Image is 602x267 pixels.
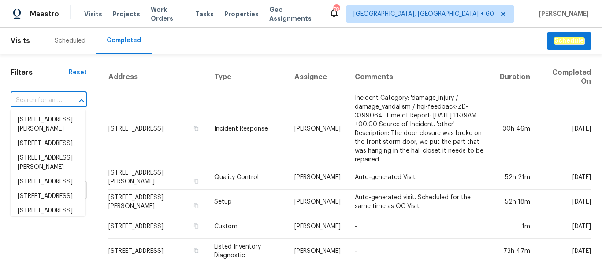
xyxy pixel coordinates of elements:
td: [PERSON_NAME] [287,214,348,239]
div: Completed [107,36,141,45]
td: [PERSON_NAME] [287,93,348,165]
span: Geo Assignments [269,5,318,23]
li: [STREET_ADDRESS] [11,175,85,189]
span: Work Orders [151,5,185,23]
td: - [348,214,493,239]
td: 30h 46m [493,93,537,165]
td: [STREET_ADDRESS] [108,239,207,263]
h1: Filters [11,68,69,77]
td: [STREET_ADDRESS][PERSON_NAME] [108,165,207,190]
div: Scheduled [55,37,85,45]
td: [STREET_ADDRESS] [108,214,207,239]
div: Reset [69,68,87,77]
span: Maestro [30,10,59,18]
li: [STREET_ADDRESS][PERSON_NAME] [11,151,85,175]
span: [PERSON_NAME] [535,10,589,18]
li: [STREET_ADDRESS] [11,204,85,218]
span: Visits [11,31,30,51]
button: Copy Address [192,177,200,185]
span: Visits [84,10,102,18]
button: Copy Address [192,247,200,255]
td: Custom [207,214,287,239]
button: Schedule [547,32,591,50]
td: Auto-generated visit. Scheduled for the same time as QC Visit. [348,190,493,214]
span: Properties [224,10,259,18]
td: 1m [493,214,537,239]
td: [DATE] [537,239,591,263]
td: Setup [207,190,287,214]
li: [STREET_ADDRESS] [11,136,85,151]
td: [DATE] [537,190,591,214]
td: 52h 21m [493,165,537,190]
button: Copy Address [192,202,200,210]
button: Copy Address [192,124,200,132]
th: Comments [348,61,493,93]
td: Listed Inventory Diagnostic [207,239,287,263]
span: [GEOGRAPHIC_DATA], [GEOGRAPHIC_DATA] + 60 [353,10,494,18]
th: Type [207,61,287,93]
td: [PERSON_NAME] [287,190,348,214]
li: [STREET_ADDRESS] [11,189,85,204]
td: - [348,239,493,263]
td: Incident Category: 'damage_injury / damage_vandalism / hqi-feedback-ZD-3399064' Time of Report: [... [348,93,493,165]
th: Assignee [287,61,348,93]
span: Projects [113,10,140,18]
td: [STREET_ADDRESS] [108,93,207,165]
td: Incident Response [207,93,287,165]
input: Search for an address... [11,94,62,107]
li: [STREET_ADDRESS][PERSON_NAME] [11,113,85,136]
td: [PERSON_NAME] [287,239,348,263]
td: [DATE] [537,214,591,239]
td: Quality Control [207,165,287,190]
td: Auto-generated Visit [348,165,493,190]
td: [DATE] [537,165,591,190]
td: 73h 47m [493,239,537,263]
em: Schedule [554,37,584,44]
button: Copy Address [192,222,200,230]
th: Duration [493,61,537,93]
td: 52h 18m [493,190,537,214]
td: [PERSON_NAME] [287,165,348,190]
div: 789 [333,5,339,14]
button: Close [75,95,88,107]
td: [STREET_ADDRESS][PERSON_NAME] [108,190,207,214]
th: Completed On [537,61,591,93]
th: Address [108,61,207,93]
span: Tasks [195,11,214,17]
td: [DATE] [537,93,591,165]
